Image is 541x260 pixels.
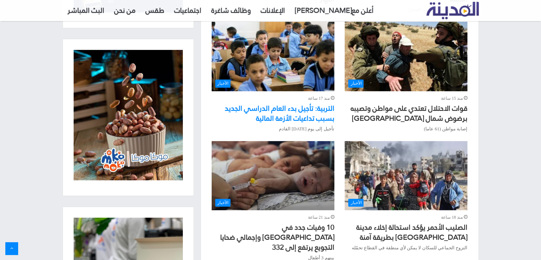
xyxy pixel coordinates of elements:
span: منذ 15 ساعة [441,95,467,102]
span: منذ 21 ساعة [308,214,334,221]
span: منذ 18 ساعة [441,214,467,221]
p: إصابة مواطن (61 عاما) [345,125,467,132]
span: الأخبار [348,199,364,207]
img: صورة قوات الاحتلال تعتدي على مواطن وتصيبه برضوض شمال نابلس [345,22,467,91]
a: التربية: تأجيل بدء العام الدراسي الجديد بسبب تداعيات الأزمة المالية [225,102,334,125]
span: الأخبار [215,199,230,207]
a: 10 وفيات جدد في [GEOGRAPHIC_DATA] وإجمالي ضحايا التجويع يرتفع إلى 332 [220,220,334,254]
img: صورة الصليب الأحمر يؤكد استحالة إخلاء مدينة غزة بطريقة آمنة [345,141,467,210]
a: الصليب الأحمر يؤكد استحالة إخلاء مدينة غزة بطريقة آمنة [345,141,467,210]
a: تلفزيون المدينة [426,2,479,20]
img: صورة التربية: تأجيل بدء العام الدراسي الجديد بسبب تداعيات الأزمة المالية [212,22,334,91]
span: الأخبار [215,79,230,87]
span: منذ 17 ساعة [308,95,334,102]
a: 10 وفيات جدد في غزة وإجمالي ضحايا التجويع يرتفع إلى 332 [212,141,334,210]
img: صورة 10 وفيات جدد في غزة وإجمالي ضحايا التجويع يرتفع إلى 332 [212,141,334,210]
p: النزوح الجماعي للسكان لا يمكن لأي منطقة في القطاع تحمّله [345,244,467,251]
span: الأخبار [348,79,364,87]
p: تأجيل إلى يوم [DATE] القادم [212,125,334,132]
img: تلفزيون المدينة [426,2,479,19]
a: التربية: تأجيل بدء العام الدراسي الجديد بسبب تداعيات الأزمة المالية [212,22,334,91]
a: قوات الاحتلال تعتدي على مواطن وتصيبه برضوض شمال نابلس [345,22,467,91]
a: الصليب الأحمر يؤكد استحالة إخلاء مدينة [GEOGRAPHIC_DATA] بطريقة آمنة [356,220,467,244]
a: قوات الاحتلال تعتدي على مواطن وتصيبه برضوض شمال [GEOGRAPHIC_DATA] [351,102,467,125]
